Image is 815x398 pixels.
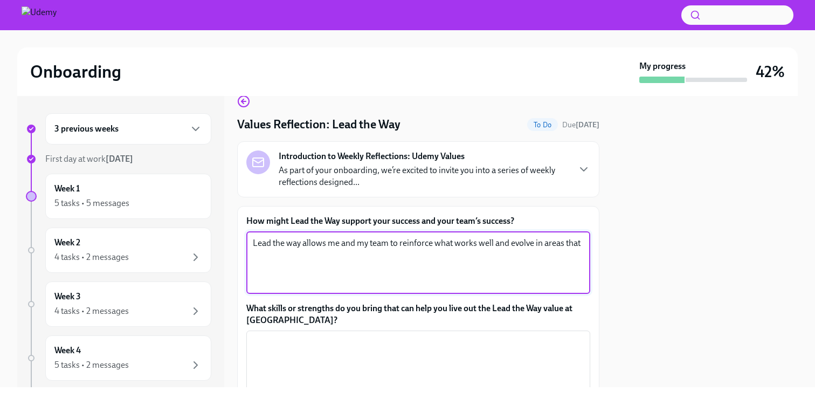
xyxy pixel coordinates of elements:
[54,251,129,263] div: 4 tasks • 2 messages
[54,291,81,303] h6: Week 3
[54,183,80,195] h6: Week 1
[26,282,211,327] a: Week 34 tasks • 2 messages
[279,150,465,162] strong: Introduction to Weekly Reflections: Udemy Values
[279,164,569,188] p: As part of your onboarding, we’re excited to invite you into a series of weekly reflections desig...
[54,359,129,371] div: 5 tasks • 2 messages
[54,237,80,249] h6: Week 2
[106,154,133,164] strong: [DATE]
[54,345,81,356] h6: Week 4
[54,123,119,135] h6: 3 previous weeks
[562,120,599,129] span: Due
[26,335,211,381] a: Week 45 tasks • 2 messages
[562,120,599,130] span: August 18th, 2025 10:00
[54,197,129,209] div: 5 tasks • 5 messages
[45,154,133,164] span: First day at work
[527,121,558,129] span: To Do
[253,237,584,289] textarea: Lead the way allows me and my team to reinforce what works well and evolve in areas that
[54,305,129,317] div: 4 tasks • 2 messages
[237,116,400,133] h4: Values Reflection: Lead the Way
[639,60,686,72] strong: My progress
[45,113,211,145] div: 3 previous weeks
[246,303,590,326] label: What skills or strengths do you bring that can help you live out the Lead the Way value at [GEOGR...
[246,215,590,227] label: How might Lead the Way support your success and your team’s success?
[576,120,599,129] strong: [DATE]
[26,228,211,273] a: Week 24 tasks • 2 messages
[26,174,211,219] a: Week 15 tasks • 5 messages
[26,153,211,165] a: First day at work[DATE]
[22,6,57,24] img: Udemy
[756,62,785,81] h3: 42%
[30,61,121,83] h2: Onboarding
